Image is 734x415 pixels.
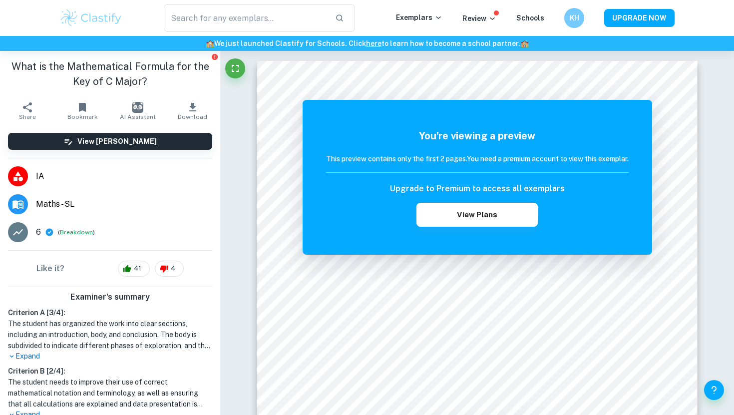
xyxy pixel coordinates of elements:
h6: This preview contains only the first 2 pages. You need a premium account to view this exemplar. [326,153,629,164]
button: View Plans [416,203,537,227]
span: 🏫 [520,39,529,47]
h6: View [PERSON_NAME] [77,136,157,147]
p: 6 [36,226,41,238]
button: Report issue [211,53,218,60]
button: KH [564,8,584,28]
span: Bookmark [67,113,98,120]
button: Download [165,97,220,125]
p: Review [462,13,496,24]
button: UPGRADE NOW [604,9,675,27]
span: Download [178,113,207,120]
h1: What is the Mathematical Formula for the Key of C Major? [8,59,212,89]
p: Exemplars [396,12,442,23]
img: Clastify logo [59,8,123,28]
h6: We just launched Clastify for Schools. Click to learn how to become a school partner. [2,38,732,49]
button: Fullscreen [225,58,245,78]
span: ( ) [58,228,95,237]
button: AI Assistant [110,97,165,125]
h6: Like it? [36,263,64,275]
span: Maths - SL [36,198,212,210]
span: AI Assistant [120,113,156,120]
a: Schools [516,14,544,22]
button: View [PERSON_NAME] [8,133,212,150]
span: 4 [165,264,181,274]
img: AI Assistant [132,102,143,113]
h6: KH [569,12,580,23]
input: Search for any exemplars... [164,4,327,32]
span: IA [36,170,212,182]
span: 41 [128,264,147,274]
h1: The student has organized the work into clear sections, including an introduction, body, and conc... [8,318,212,351]
button: Breakdown [60,228,93,237]
button: Help and Feedback [704,380,724,400]
span: 🏫 [206,39,214,47]
a: here [366,39,381,47]
h5: You're viewing a preview [326,128,629,143]
h1: The student needs to improve their use of correct mathematical notation and terminology, as well ... [8,377,212,410]
h6: Upgrade to Premium to access all exemplars [390,183,565,195]
h6: Criterion B [ 2 / 4 ]: [8,366,212,377]
p: Expand [8,351,212,362]
h6: Examiner's summary [4,291,216,303]
button: Bookmark [55,97,110,125]
h6: Criterion A [ 3 / 4 ]: [8,307,212,318]
span: Share [19,113,36,120]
